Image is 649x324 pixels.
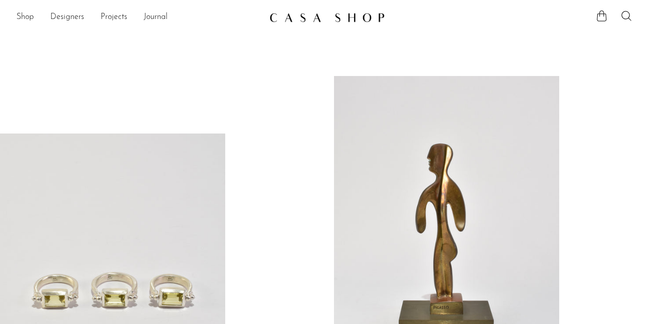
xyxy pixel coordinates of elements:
[16,9,261,26] nav: Desktop navigation
[16,9,261,26] ul: NEW HEADER MENU
[144,11,168,24] a: Journal
[101,11,127,24] a: Projects
[50,11,84,24] a: Designers
[16,11,34,24] a: Shop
